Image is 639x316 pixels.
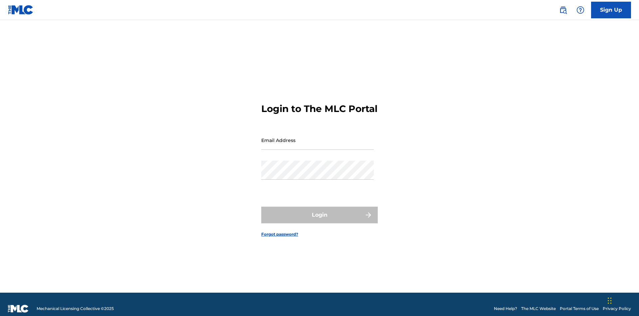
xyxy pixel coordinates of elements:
img: help [576,6,584,14]
a: Portal Terms of Use [560,306,599,312]
a: Sign Up [591,2,631,18]
a: The MLC Website [521,306,556,312]
img: logo [8,305,29,313]
span: Mechanical Licensing Collective © 2025 [37,306,114,312]
img: MLC Logo [8,5,34,15]
a: Privacy Policy [603,306,631,312]
div: Drag [608,291,612,311]
h3: Login to The MLC Portal [261,103,377,115]
a: Need Help? [494,306,517,312]
div: Help [574,3,587,17]
iframe: Chat Widget [606,284,639,316]
img: search [559,6,567,14]
a: Public Search [556,3,570,17]
a: Forgot password? [261,231,298,237]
